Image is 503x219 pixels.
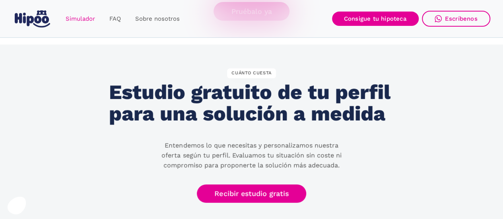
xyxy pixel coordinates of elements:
a: FAQ [102,11,128,27]
a: Recibir estudio gratis [197,184,307,203]
a: home [13,7,52,31]
p: Entendemos lo que necesitas y personalizamos nuestra oferta según tu perfil. Evaluamos tu situaci... [156,141,347,170]
a: Consigue tu hipoteca [332,12,419,26]
a: Sobre nosotros [128,11,187,27]
div: CUÁNTO CUESTA [227,68,276,79]
a: Escríbenos [422,11,490,27]
h2: Estudio gratuito de tu perfil para una solución a medida [109,81,394,124]
a: Simulador [58,11,102,27]
div: Escríbenos [445,15,478,22]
